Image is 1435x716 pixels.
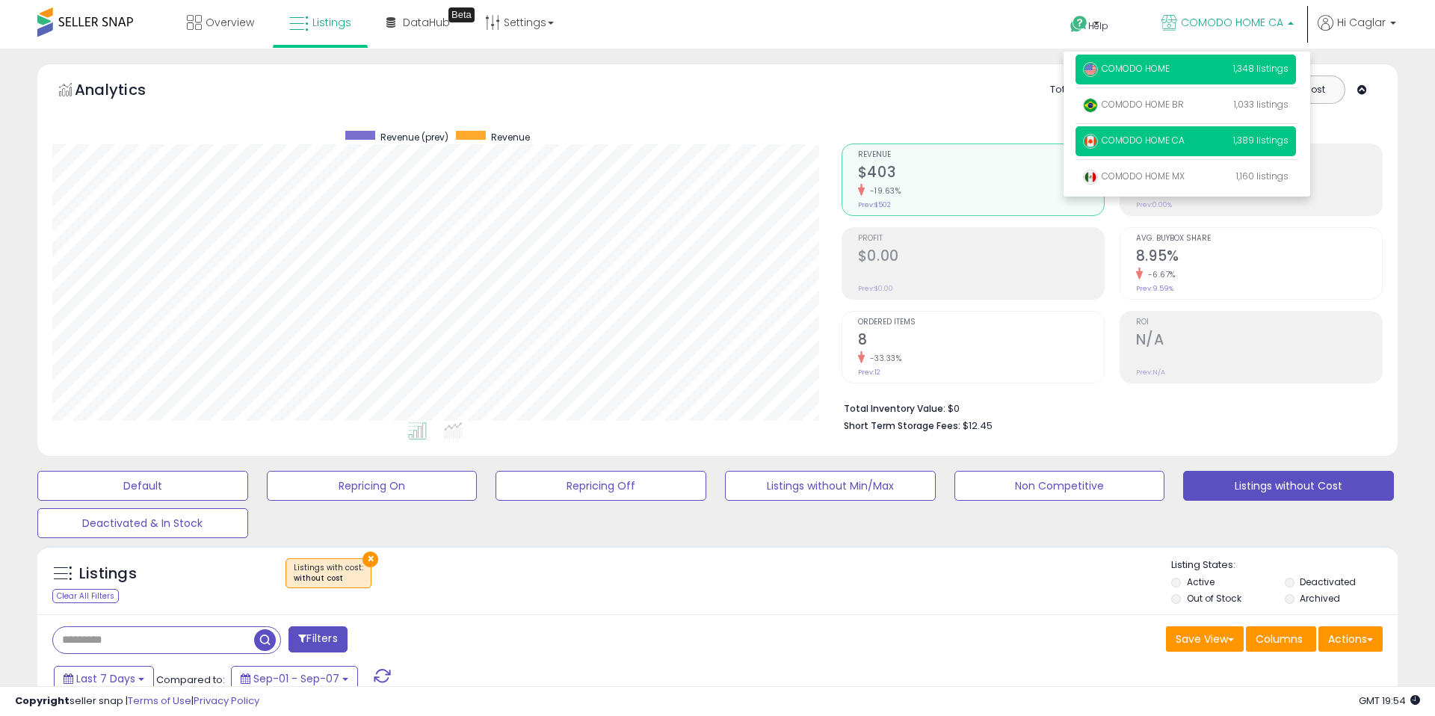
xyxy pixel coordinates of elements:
[267,471,478,501] button: Repricing On
[858,247,1104,268] h2: $0.00
[253,671,339,686] span: Sep-01 - Sep-07
[1083,170,1098,185] img: mexico.png
[1058,4,1138,49] a: Help
[37,508,248,538] button: Deactivated & In Stock
[1187,592,1241,605] label: Out of Stock
[1300,575,1356,588] label: Deactivated
[1233,134,1289,146] span: 1,389 listings
[1337,15,1386,30] span: Hi Caglar
[858,151,1104,159] span: Revenue
[294,562,363,584] span: Listings with cost :
[1187,575,1215,588] label: Active
[491,131,530,143] span: Revenue
[206,15,254,30] span: Overview
[76,671,135,686] span: Last 7 Days
[1136,284,1173,293] small: Prev: 9.59%
[844,398,1371,416] li: $0
[128,694,191,708] a: Terms of Use
[1083,98,1098,113] img: brazil.png
[1359,694,1420,708] span: 2025-09-15 19:54 GMT
[380,131,448,143] span: Revenue (prev)
[1234,98,1289,111] span: 1,033 listings
[194,694,259,708] a: Privacy Policy
[858,284,893,293] small: Prev: $0.00
[294,573,363,584] div: without cost
[1136,247,1382,268] h2: 8.95%
[1318,15,1396,49] a: Hi Caglar
[312,15,351,30] span: Listings
[1300,592,1340,605] label: Archived
[844,402,945,415] b: Total Inventory Value:
[52,589,119,603] div: Clear All Filters
[1083,134,1098,149] img: canada.png
[496,471,706,501] button: Repricing Off
[1246,626,1316,652] button: Columns
[75,79,175,104] h5: Analytics
[1183,471,1394,501] button: Listings without Cost
[858,331,1104,351] h2: 8
[1083,134,1185,146] span: COMODO HOME CA
[1136,200,1172,209] small: Prev: 0.00%
[1171,558,1397,573] p: Listing States:
[403,15,450,30] span: DataHub
[865,353,902,364] small: -33.33%
[1256,632,1303,646] span: Columns
[858,368,880,377] small: Prev: 12
[1136,331,1382,351] h2: N/A
[1070,15,1088,34] i: Get Help
[1083,62,1170,75] span: COMODO HOME
[844,419,960,432] b: Short Term Storage Fees:
[1236,170,1289,182] span: 1,160 listings
[1233,62,1289,75] span: 1,348 listings
[37,471,248,501] button: Default
[15,694,70,708] strong: Copyright
[156,673,225,687] span: Compared to:
[1166,626,1244,652] button: Save View
[1136,318,1382,327] span: ROI
[1088,19,1108,32] span: Help
[858,200,891,209] small: Prev: $502
[1083,62,1098,77] img: usa.png
[1050,83,1108,97] div: Totals For
[448,7,475,22] div: Tooltip anchor
[858,318,1104,327] span: Ordered Items
[231,666,358,691] button: Sep-01 - Sep-07
[1136,235,1382,243] span: Avg. Buybox Share
[362,552,378,567] button: ×
[1083,98,1184,111] span: COMODO HOME BR
[954,471,1165,501] button: Non Competitive
[963,419,993,433] span: $12.45
[858,235,1104,243] span: Profit
[1083,170,1185,182] span: COMODO HOME MX
[288,626,347,652] button: Filters
[1318,626,1383,652] button: Actions
[15,694,259,709] div: seller snap | |
[725,471,936,501] button: Listings without Min/Max
[865,185,901,197] small: -19.63%
[858,164,1104,184] h2: $403
[1136,368,1165,377] small: Prev: N/A
[54,666,154,691] button: Last 7 Days
[79,564,137,584] h5: Listings
[1143,269,1176,280] small: -6.67%
[1181,15,1283,30] span: COMODO HOME CA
